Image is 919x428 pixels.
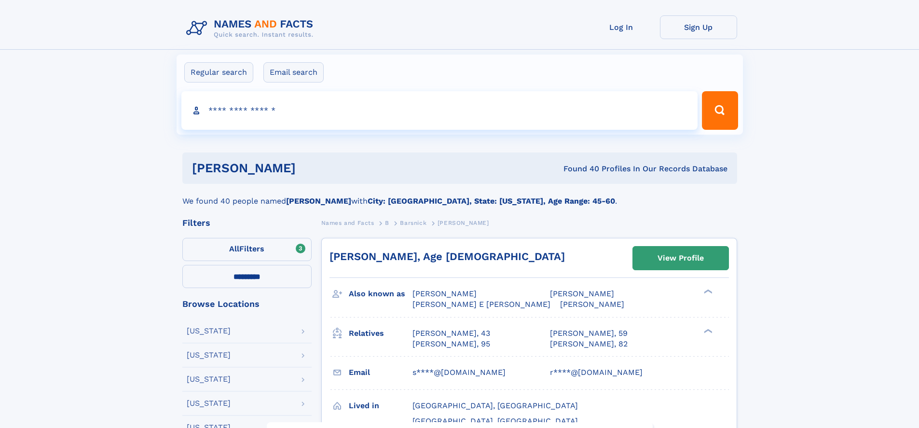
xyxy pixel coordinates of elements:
[412,328,490,339] a: [PERSON_NAME], 43
[550,289,614,298] span: [PERSON_NAME]
[187,351,231,359] div: [US_STATE]
[633,247,728,270] a: View Profile
[438,220,489,226] span: [PERSON_NAME]
[182,300,312,308] div: Browse Locations
[187,327,231,335] div: [US_STATE]
[550,328,628,339] a: [PERSON_NAME], 59
[701,328,713,334] div: ❯
[658,247,704,269] div: View Profile
[550,339,628,349] a: [PERSON_NAME], 82
[385,220,389,226] span: B
[701,289,713,295] div: ❯
[412,289,477,298] span: [PERSON_NAME]
[349,325,412,342] h3: Relatives
[187,400,231,407] div: [US_STATE]
[187,375,231,383] div: [US_STATE]
[349,364,412,381] h3: Email
[182,219,312,227] div: Filters
[412,401,578,410] span: [GEOGRAPHIC_DATA], [GEOGRAPHIC_DATA]
[400,220,426,226] span: Barsnick
[412,416,578,426] span: [GEOGRAPHIC_DATA], [GEOGRAPHIC_DATA]
[400,217,426,229] a: Barsnick
[229,244,239,253] span: All
[321,217,374,229] a: Names and Facts
[368,196,615,206] b: City: [GEOGRAPHIC_DATA], State: [US_STATE], Age Range: 45-60
[560,300,624,309] span: [PERSON_NAME]
[286,196,351,206] b: [PERSON_NAME]
[349,398,412,414] h3: Lived in
[349,286,412,302] h3: Also known as
[702,91,738,130] button: Search Button
[182,15,321,41] img: Logo Names and Facts
[182,238,312,261] label: Filters
[660,15,737,39] a: Sign Up
[181,91,698,130] input: search input
[329,250,565,262] a: [PERSON_NAME], Age [DEMOGRAPHIC_DATA]
[412,300,550,309] span: [PERSON_NAME] E [PERSON_NAME]
[192,162,430,174] h1: [PERSON_NAME]
[184,62,253,83] label: Regular search
[263,62,324,83] label: Email search
[182,184,737,207] div: We found 40 people named with .
[385,217,389,229] a: B
[412,339,490,349] a: [PERSON_NAME], 95
[429,164,727,174] div: Found 40 Profiles In Our Records Database
[583,15,660,39] a: Log In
